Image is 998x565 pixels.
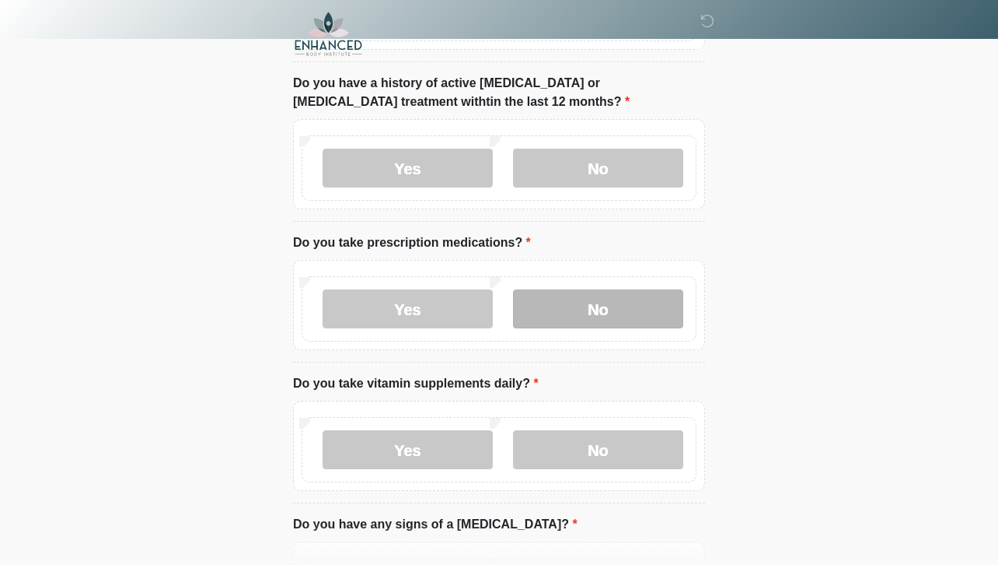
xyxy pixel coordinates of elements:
[293,374,539,393] label: Do you take vitamin supplements daily?
[513,290,683,328] label: No
[323,149,493,188] label: Yes
[293,233,531,252] label: Do you take prescription medications?
[293,515,578,534] label: Do you have any signs of a [MEDICAL_DATA]?
[277,12,379,56] img: Enhanced Body Institute Logo
[323,290,493,328] label: Yes
[513,430,683,469] label: No
[293,74,705,111] label: Do you have a history of active [MEDICAL_DATA] or [MEDICAL_DATA] treatment withtin the last 12 mo...
[513,149,683,188] label: No
[323,430,493,469] label: Yes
